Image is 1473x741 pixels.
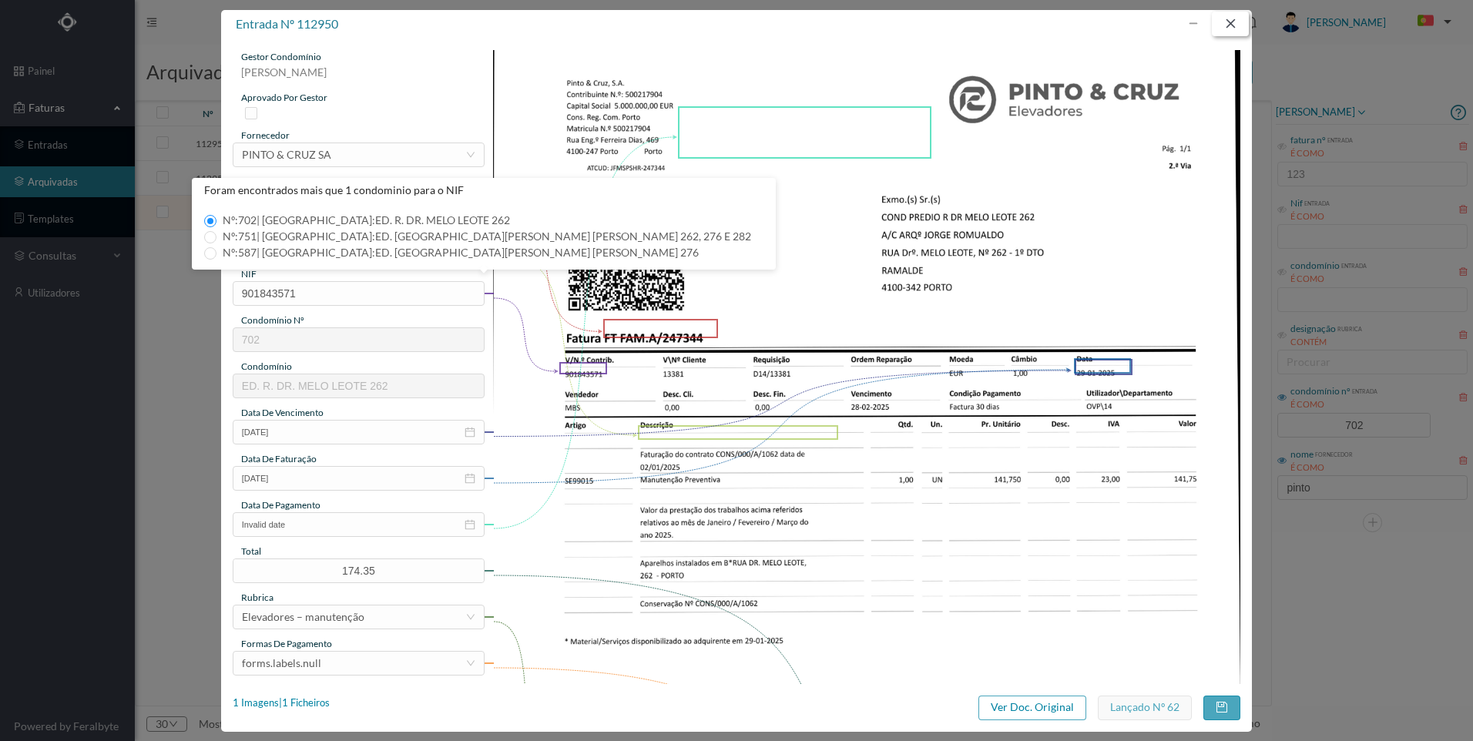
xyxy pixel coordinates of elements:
[241,407,324,418] span: data de vencimento
[241,592,273,603] span: rubrica
[465,473,475,484] i: icon: calendar
[192,178,776,203] div: Foram encontrados mais que 1 condominio para o NIF
[216,213,516,226] span: Nº: 702 | [GEOGRAPHIC_DATA]: ED. R. DR. MELO LEOTE 262
[216,230,757,243] span: Nº: 751 | [GEOGRAPHIC_DATA]: ED. [GEOGRAPHIC_DATA][PERSON_NAME] [PERSON_NAME] 262, 276 E 282
[241,545,261,557] span: total
[465,519,475,530] i: icon: calendar
[241,268,257,280] span: NIF
[465,427,475,438] i: icon: calendar
[466,659,475,668] i: icon: down
[241,638,332,649] span: Formas de Pagamento
[241,499,320,511] span: data de pagamento
[1098,696,1192,720] button: Lançado nº 62
[233,64,485,91] div: [PERSON_NAME]
[216,246,705,259] span: Nº: 587 | [GEOGRAPHIC_DATA]: ED. [GEOGRAPHIC_DATA][PERSON_NAME] [PERSON_NAME] 276
[241,360,292,372] span: condomínio
[242,605,364,629] div: Elevadores – manutenção
[241,453,317,464] span: data de faturação
[241,92,327,103] span: aprovado por gestor
[233,696,330,711] div: 1 Imagens | 1 Ficheiros
[1405,9,1458,34] button: PT
[466,612,475,622] i: icon: down
[241,51,321,62] span: gestor condomínio
[241,314,304,326] span: condomínio nº
[241,176,317,187] span: dado de fatura nº
[236,16,338,31] span: entrada nº 112950
[466,150,475,159] i: icon: down
[241,129,290,141] span: fornecedor
[978,696,1086,720] button: Ver Doc. Original
[242,143,331,166] div: PINTO & CRUZ SA
[242,652,321,675] div: forms.labels.null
